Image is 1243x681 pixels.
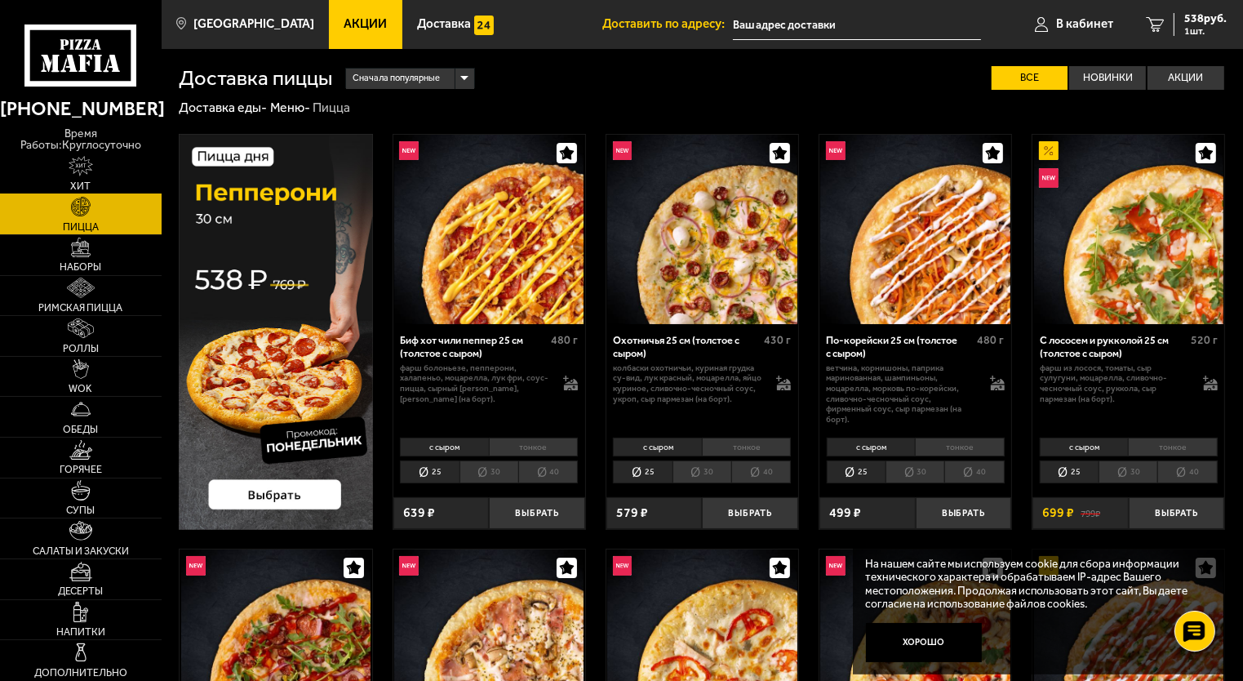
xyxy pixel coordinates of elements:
p: На нашем сайте мы используем cookie для сбора информации технического характера и обрабатываем IP... [866,557,1203,611]
button: Выбрать [489,497,585,529]
span: Супы [66,505,95,516]
input: Ваш адрес доставки [733,10,982,40]
li: с сыром [613,438,701,456]
li: 40 [1157,461,1217,483]
img: Новинка [826,556,846,576]
label: Акции [1148,66,1224,90]
li: 30 [1099,461,1157,483]
img: Новинка [399,141,419,161]
span: 499 ₽ [829,506,861,519]
button: Выбрать [1129,497,1225,529]
li: с сыром [400,438,488,456]
li: тонкое [702,438,791,456]
a: НовинкаОхотничья 25 см (толстое с сыром) [606,135,798,324]
span: 699 ₽ [1042,506,1074,519]
label: Новинки [1069,66,1146,90]
button: Выбрать [702,497,798,529]
li: 40 [518,461,578,483]
span: В кабинет [1056,18,1113,30]
span: 430 г [764,333,791,347]
img: С лососем и рукколой 25 см (толстое с сыром) [1034,135,1223,324]
span: Сначала популярные [353,66,440,91]
span: Римская пицца [38,303,122,314]
a: Меню- [270,100,310,115]
li: 25 [400,461,459,483]
span: Десерты [58,586,103,597]
span: Хит [70,181,91,192]
span: Горячее [60,465,102,475]
span: 480 г [551,333,578,347]
li: тонкое [915,438,1004,456]
span: Дополнительно [34,668,127,679]
button: Хорошо [866,623,983,662]
div: Охотничья 25 см (толстое с сыром) [613,334,760,358]
span: Напитки [56,627,105,638]
span: 520 г [1191,333,1218,347]
li: 30 [886,461,944,483]
span: Наборы [60,262,101,273]
span: Обеды [63,425,98,435]
img: Охотничья 25 см (толстое с сыром) [607,135,797,324]
img: 15daf4d41897b9f0e9f617042186c801.svg [474,16,494,35]
img: Новинка [613,556,633,576]
li: 30 [673,461,731,483]
li: 25 [1040,461,1099,483]
li: 40 [731,461,791,483]
p: колбаски охотничьи, куриная грудка су-вид, лук красный, моцарелла, яйцо куриное, сливочно-чесночн... [613,363,763,405]
span: 538 руб. [1184,13,1227,24]
div: Пицца [313,100,350,117]
li: 40 [944,461,1004,483]
img: Новинка [186,556,206,576]
img: Новинка [399,556,419,576]
span: 1 шт. [1184,26,1227,36]
span: Доставить по адресу: [602,18,733,30]
s: 799 ₽ [1081,506,1100,519]
img: Биф хот чили пеппер 25 см (толстое с сыром) [394,135,584,324]
div: С лососем и рукколой 25 см (толстое с сыром) [1040,334,1187,358]
img: Новинка [1039,168,1059,188]
h1: Доставка пиццы [179,68,332,88]
p: ветчина, корнишоны, паприка маринованная, шампиньоны, моцарелла, морковь по-корейски, сливочно-че... [827,363,977,425]
a: Доставка еды- [179,100,267,115]
p: фарш болоньезе, пепперони, халапеньо, моцарелла, лук фри, соус-пицца, сырный [PERSON_NAME], [PERS... [400,363,550,405]
span: 579 ₽ [616,506,648,519]
button: Выбрать [916,497,1012,529]
li: 30 [459,461,518,483]
div: По-корейски 25 см (толстое с сыром) [827,334,974,358]
a: НовинкаПо-корейски 25 см (толстое с сыром) [819,135,1011,324]
span: Салаты и закуски [33,546,129,557]
li: с сыром [1040,438,1128,456]
span: Акции [344,18,388,30]
span: Доставка [417,18,471,30]
img: Новинка [613,141,633,161]
label: Все [992,66,1068,90]
span: WOK [69,384,92,394]
li: с сыром [827,438,915,456]
a: АкционныйНовинкаС лососем и рукколой 25 см (толстое с сыром) [1032,135,1224,324]
li: тонкое [1128,438,1217,456]
span: 639 ₽ [403,506,435,519]
li: 25 [827,461,886,483]
img: Новинка [826,141,846,161]
p: фарш из лосося, томаты, сыр сулугуни, моцарелла, сливочно-чесночный соус, руккола, сыр пармезан (... [1040,363,1190,405]
img: Акционный [1039,141,1059,161]
div: Биф хот чили пеппер 25 см (толстое с сыром) [400,334,547,358]
li: тонкое [489,438,578,456]
span: Пицца [63,222,99,233]
span: [GEOGRAPHIC_DATA] [193,18,314,30]
img: По-корейски 25 см (толстое с сыром) [820,135,1010,324]
a: НовинкаБиф хот чили пеппер 25 см (толстое с сыром) [393,135,585,324]
li: 25 [613,461,672,483]
span: Роллы [63,344,99,354]
span: 480 г [978,333,1005,347]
